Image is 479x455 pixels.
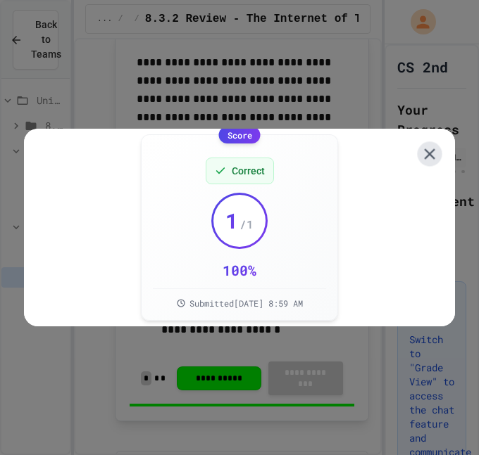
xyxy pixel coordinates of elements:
span: / 1 [240,216,254,233]
div: 100 % [223,260,256,280]
span: Submitted [DATE] 8:59 AM [189,297,303,309]
span: 1 [225,208,238,233]
span: Correct [232,164,265,178]
div: Score [219,127,261,143]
